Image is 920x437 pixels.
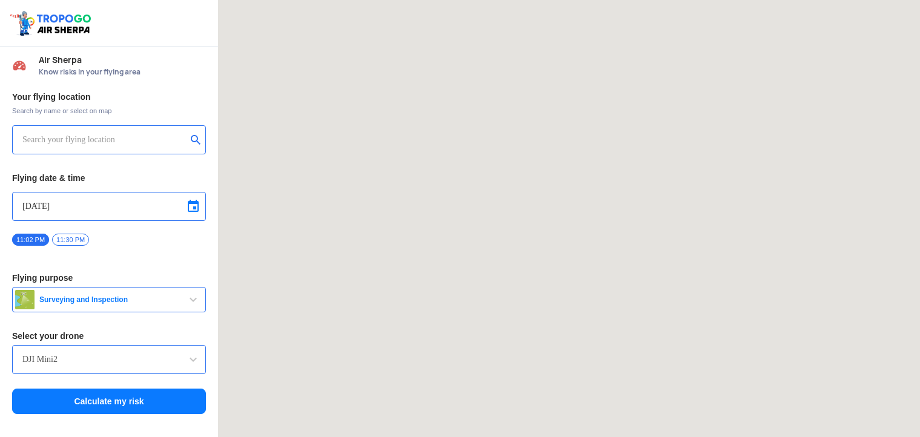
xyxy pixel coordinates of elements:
[12,274,206,282] h3: Flying purpose
[39,55,206,65] span: Air Sherpa
[52,234,89,246] span: 11:30 PM
[12,389,206,414] button: Calculate my risk
[12,106,206,116] span: Search by name or select on map
[12,287,206,312] button: Surveying and Inspection
[12,58,27,73] img: Risk Scores
[12,234,49,246] span: 11:02 PM
[39,67,206,77] span: Know risks in your flying area
[12,174,206,182] h3: Flying date & time
[22,352,196,367] input: Search by name or Brand
[22,133,187,147] input: Search your flying location
[9,9,95,37] img: ic_tgdronemaps.svg
[12,332,206,340] h3: Select your drone
[35,295,186,304] span: Surveying and Inspection
[22,199,196,214] input: Select Date
[15,290,35,309] img: survey.png
[12,93,206,101] h3: Your flying location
